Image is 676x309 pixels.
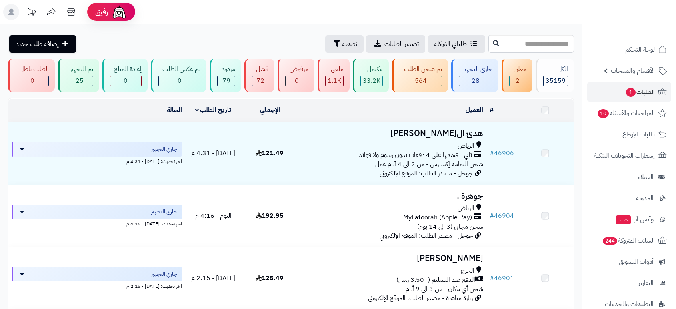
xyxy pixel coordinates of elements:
[12,281,182,290] div: اخر تحديث: [DATE] - 2:15 م
[95,7,108,17] span: رفيق
[490,148,494,158] span: #
[417,222,483,231] span: شحن مجاني (3 الى 14 يوم)
[159,76,200,86] div: 0
[406,284,483,294] span: شحن أي مكان - من 3 الى 9 أيام
[167,105,182,115] a: الحالة
[380,231,473,241] span: جوجل - مصدر الطلب: الموقع الإلكتروني
[110,76,141,86] div: 0
[546,76,566,86] span: 35159
[509,65,526,74] div: معلق
[195,105,232,115] a: تاريخ الطلب
[301,129,483,138] h3: هدئ ال[PERSON_NAME]
[375,159,483,169] span: شحن اليمامة إكسبرس - من 2 الى 4 أيام عمل
[472,76,480,86] span: 28
[636,193,654,204] span: المدونة
[191,148,235,158] span: [DATE] - 4:31 م
[56,59,100,92] a: تم التجهيز 25
[195,211,232,221] span: اليوم - 4:16 م
[359,150,472,160] span: تابي - قسّمها على 4 دفعات بدون رسوم ولا فوائد
[543,65,568,74] div: الكل
[490,273,494,283] span: #
[626,88,636,97] span: 1
[602,235,655,246] span: السلات المتروكة
[286,76,308,86] div: 0
[111,4,127,20] img: ai-face.png
[603,237,617,245] span: 244
[490,148,514,158] a: #46906
[587,252,671,271] a: أدوات التسويق
[66,76,92,86] div: 25
[151,145,177,153] span: جاري التجهيز
[101,59,149,92] a: إعادة المبلغ 0
[361,76,382,86] div: 33243
[587,40,671,59] a: لوحة التحكم
[461,266,474,275] span: الخرج
[325,65,344,74] div: ملغي
[21,4,41,22] a: تحديثات المنصة
[217,65,235,74] div: مردود
[368,293,473,303] span: زيارة مباشرة - مصدر الطلب: الموقع الإلكتروني
[638,277,654,289] span: التقارير
[434,39,467,49] span: طلباتي المُوكلة
[222,76,230,86] span: 79
[151,208,177,216] span: جاري التجهيز
[325,35,364,53] button: تصفية
[587,273,671,293] a: التقارير
[587,82,671,102] a: الطلبات1
[534,59,576,92] a: الكل35159
[615,214,654,225] span: وآتس آب
[360,65,383,74] div: مكتمل
[12,157,182,165] div: اخر تحديث: [DATE] - 4:31 م
[260,105,280,115] a: الإجمالي
[30,76,34,86] span: 0
[396,275,475,285] span: الدفع عند التسليم (+3.50 ر.س)
[587,231,671,250] a: السلات المتروكة244
[490,105,494,115] a: #
[178,76,182,86] span: 0
[16,39,59,49] span: إضافة طلب جديد
[490,211,514,221] a: #46904
[342,39,357,49] span: تصفية
[625,44,655,55] span: لوحة التحكم
[619,256,654,267] span: أدوات التسويق
[301,254,483,263] h3: [PERSON_NAME]
[587,125,671,144] a: طلبات الإرجاع
[598,109,609,118] span: 10
[16,65,49,74] div: الطلب باطل
[158,65,200,74] div: تم عكس الطلب
[151,270,177,278] span: جاري التجهيز
[400,65,442,74] div: تم شحن الطلب
[295,76,299,86] span: 0
[466,105,483,115] a: العميل
[256,76,264,86] span: 72
[149,59,208,92] a: تم عكس الطلب 0
[638,171,654,183] span: العملاء
[16,76,48,86] div: 0
[351,59,390,92] a: مكتمل 33.2K
[76,76,84,86] span: 25
[285,65,308,74] div: مرفوض
[110,65,142,74] div: إعادة المبلغ
[459,65,492,74] div: جاري التجهيز
[9,35,76,53] a: إضافة طلب جديد
[124,76,128,86] span: 0
[390,59,449,92] a: تم شحن الطلب 564
[191,273,235,283] span: [DATE] - 2:15 م
[256,273,284,283] span: 125.49
[459,76,492,86] div: 28
[363,76,380,86] span: 33.2K
[450,59,500,92] a: جاري التجهيز 28
[500,59,534,92] a: معلق 2
[428,35,485,53] a: طلباتي المُوكلة
[301,191,483,201] h3: جوهرة .
[611,65,655,76] span: الأقسام والمنتجات
[490,273,514,283] a: #46901
[243,59,276,92] a: فشل 72
[625,86,655,98] span: الطلبات
[276,59,316,92] a: مرفوض 0
[400,76,441,86] div: 564
[587,167,671,187] a: العملاء
[510,76,526,86] div: 2
[380,169,473,178] span: جوجل - مصدر الطلب: الموقع الإلكتروني
[328,76,341,86] span: 1.1K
